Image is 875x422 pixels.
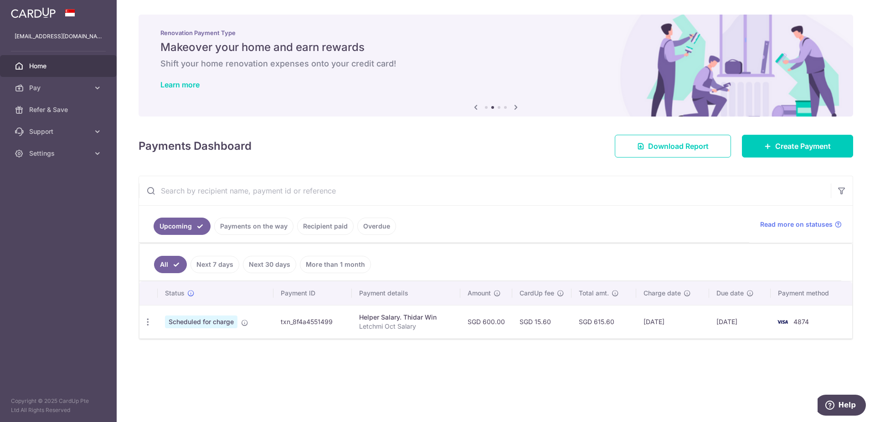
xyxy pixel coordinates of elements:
[160,29,831,36] p: Renovation Payment Type
[154,256,187,273] a: All
[243,256,296,273] a: Next 30 days
[165,315,237,328] span: Scheduled for charge
[139,15,853,117] img: Renovation banner
[190,256,239,273] a: Next 7 days
[643,289,681,298] span: Charge date
[636,305,709,338] td: [DATE]
[29,105,89,114] span: Refer & Save
[579,289,609,298] span: Total amt.
[357,218,396,235] a: Overdue
[359,313,453,322] div: Helper Salary. Thidar Win
[297,218,354,235] a: Recipient paid
[273,305,352,338] td: txn_8f4a4551499
[154,218,211,235] a: Upcoming
[352,281,460,305] th: Payment details
[773,316,792,327] img: Bank Card
[615,135,731,158] a: Download Report
[29,83,89,92] span: Pay
[742,135,853,158] a: Create Payment
[300,256,371,273] a: More than 1 month
[165,289,185,298] span: Status
[709,305,770,338] td: [DATE]
[273,281,352,305] th: Payment ID
[29,149,89,158] span: Settings
[214,218,293,235] a: Payments on the way
[512,305,571,338] td: SGD 15.60
[160,80,200,89] a: Learn more
[359,322,453,331] p: Letchmi Oct Salary
[468,289,491,298] span: Amount
[571,305,636,338] td: SGD 615.60
[29,127,89,136] span: Support
[716,289,744,298] span: Due date
[771,281,852,305] th: Payment method
[139,176,831,205] input: Search by recipient name, payment id or reference
[648,141,709,152] span: Download Report
[760,220,842,229] a: Read more on statuses
[793,318,809,325] span: 4874
[775,141,831,152] span: Create Payment
[818,395,866,417] iframe: Opens a widget where you can find more information
[139,138,252,154] h4: Payments Dashboard
[760,220,833,229] span: Read more on statuses
[29,61,89,71] span: Home
[460,305,512,338] td: SGD 600.00
[160,58,831,69] h6: Shift your home renovation expenses onto your credit card!
[160,40,831,55] h5: Makeover your home and earn rewards
[15,32,102,41] p: [EMAIL_ADDRESS][DOMAIN_NAME]
[520,289,554,298] span: CardUp fee
[11,7,56,18] img: CardUp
